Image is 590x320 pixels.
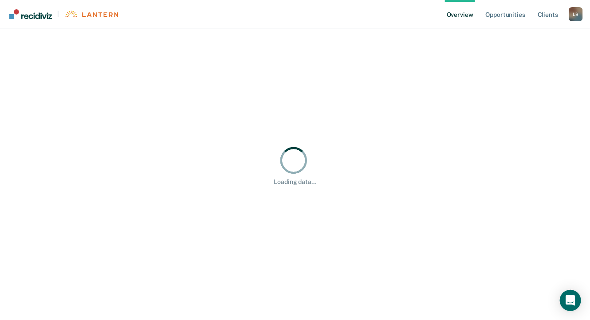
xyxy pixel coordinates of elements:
[569,7,583,21] div: L B
[52,10,64,18] span: |
[274,178,316,186] div: Loading data...
[569,7,583,21] button: Profile dropdown button
[9,9,52,19] img: Recidiviz
[560,290,581,311] div: Open Intercom Messenger
[64,11,118,17] img: Lantern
